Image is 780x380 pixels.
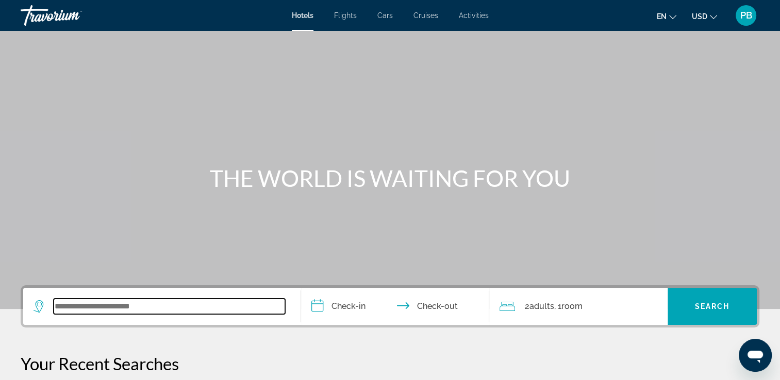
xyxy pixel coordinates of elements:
[301,288,490,325] button: Check in and out dates
[695,302,730,310] span: Search
[554,299,582,314] span: , 1
[692,9,717,24] button: Change currency
[21,353,759,374] p: Your Recent Searches
[377,11,393,20] a: Cars
[657,12,667,21] span: en
[489,288,668,325] button: Travelers: 2 adults, 0 children
[733,5,759,26] button: User Menu
[529,301,554,311] span: Adults
[292,11,313,20] a: Hotels
[524,299,554,314] span: 2
[413,11,438,20] a: Cruises
[561,301,582,311] span: Room
[334,11,357,20] a: Flights
[668,288,757,325] button: Search
[740,10,752,21] span: PB
[197,165,584,192] h1: THE WORLD IS WAITING FOR YOU
[21,2,124,29] a: Travorium
[739,339,772,372] iframe: Bouton de lancement de la fenêtre de messagerie
[692,12,707,21] span: USD
[657,9,676,24] button: Change language
[23,288,757,325] div: Search widget
[459,11,489,20] a: Activities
